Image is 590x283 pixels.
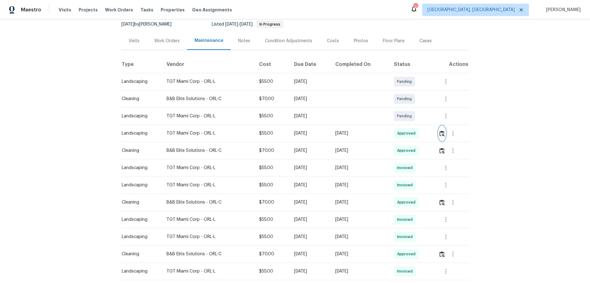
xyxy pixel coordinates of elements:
[439,195,446,210] button: Review Icon
[294,96,326,102] div: [DATE]
[122,251,157,257] div: Cleaning
[259,113,284,119] div: $55.00
[122,216,157,223] div: Landscaping
[225,22,238,26] span: [DATE]
[259,234,284,240] div: $55.00
[167,79,249,85] div: TGT Miami Corp - ORL-L
[121,21,179,28] div: by [PERSON_NAME]
[294,268,326,274] div: [DATE]
[195,38,223,44] div: Maintenance
[439,251,445,257] img: Review Icon
[212,22,283,26] span: Listed
[259,130,284,136] div: $55.00
[397,268,415,274] span: Invoiced
[257,22,283,26] span: In Progress
[294,216,326,223] div: [DATE]
[122,113,157,119] div: Landscaping
[439,126,446,141] button: Review Icon
[167,113,249,119] div: TGT Miami Corp - ORL-L
[225,22,253,26] span: -
[397,165,415,171] span: Invoiced
[167,96,249,102] div: B&B Elite Solutions - ORL-C
[335,148,384,154] div: [DATE]
[122,148,157,154] div: Cleaning
[122,268,157,274] div: Landscaping
[294,148,326,154] div: [DATE]
[105,7,133,13] span: Work Orders
[397,79,414,85] span: Pending
[397,216,415,223] span: Invoiced
[335,234,384,240] div: [DATE]
[59,7,71,13] span: Visits
[167,268,249,274] div: TGT Miami Corp - ORL-L
[240,22,253,26] span: [DATE]
[167,148,249,154] div: B&B Elite Solutions - ORL-C
[122,96,157,102] div: Cleaning
[167,130,249,136] div: TGT Miami Corp - ORL-L
[122,234,157,240] div: Landscaping
[21,7,41,13] span: Maestro
[294,165,326,171] div: [DATE]
[167,216,249,223] div: TGT Miami Corp - ORL-L
[335,182,384,188] div: [DATE]
[294,113,326,119] div: [DATE]
[397,113,414,119] span: Pending
[397,148,418,154] span: Approved
[427,7,515,13] span: [GEOGRAPHIC_DATA], [GEOGRAPHIC_DATA]
[259,268,284,274] div: $55.00
[419,38,432,44] div: Cases
[259,79,284,85] div: $55.00
[397,199,418,205] span: Approved
[254,56,289,73] th: Cost
[439,143,446,158] button: Review Icon
[330,56,389,73] th: Completed On
[167,234,249,240] div: TGT Miami Corp - ORL-L
[167,182,249,188] div: TGT Miami Corp - ORL-L
[335,251,384,257] div: [DATE]
[294,199,326,205] div: [DATE]
[439,131,445,136] img: Review Icon
[167,199,249,205] div: B&B Elite Solutions - ORL-C
[154,38,180,44] div: Work Orders
[397,96,414,102] span: Pending
[327,38,339,44] div: Costs
[389,56,434,73] th: Status
[397,251,418,257] span: Approved
[434,56,469,73] th: Actions
[544,7,581,13] span: [PERSON_NAME]
[294,182,326,188] div: [DATE]
[439,148,445,154] img: Review Icon
[259,251,284,257] div: $70.00
[294,234,326,240] div: [DATE]
[265,38,312,44] div: Condition Adjustments
[122,130,157,136] div: Landscaping
[79,7,98,13] span: Projects
[397,182,415,188] span: Invoiced
[335,165,384,171] div: [DATE]
[413,4,418,10] div: 2
[259,96,284,102] div: $70.00
[294,79,326,85] div: [DATE]
[122,182,157,188] div: Landscaping
[121,56,162,73] th: Type
[122,199,157,205] div: Cleaning
[122,79,157,85] div: Landscaping
[259,182,284,188] div: $55.00
[294,251,326,257] div: [DATE]
[383,38,405,44] div: Floor Plans
[354,38,368,44] div: Photos
[439,247,446,261] button: Review Icon
[335,130,384,136] div: [DATE]
[259,165,284,171] div: $55.00
[397,130,418,136] span: Approved
[294,130,326,136] div: [DATE]
[122,165,157,171] div: Landscaping
[238,38,250,44] div: Notes
[121,22,134,26] span: [DATE]
[335,199,384,205] div: [DATE]
[335,268,384,274] div: [DATE]
[259,199,284,205] div: $70.00
[161,7,185,13] span: Properties
[259,148,284,154] div: $70.00
[162,56,254,73] th: Vendor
